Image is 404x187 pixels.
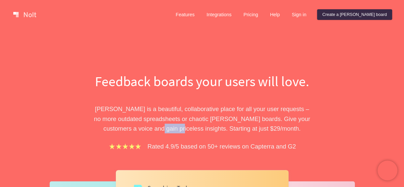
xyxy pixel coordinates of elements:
p: [PERSON_NAME] is a beautiful, collaborative place for all your user requests – no more outdated s... [88,104,317,133]
img: stars.b067e34983.png [108,143,142,150]
a: Features [170,9,200,20]
a: Integrations [201,9,237,20]
p: Rated 4.9/5 based on 50+ reviews on Capterra and G2 [147,142,296,151]
h1: Feedback boards your users will love. [88,72,317,91]
a: Help [265,9,285,20]
a: Sign in [286,9,312,20]
a: Create a [PERSON_NAME] board [317,9,392,20]
a: Pricing [238,9,263,20]
iframe: Chatra live chat [377,160,397,180]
